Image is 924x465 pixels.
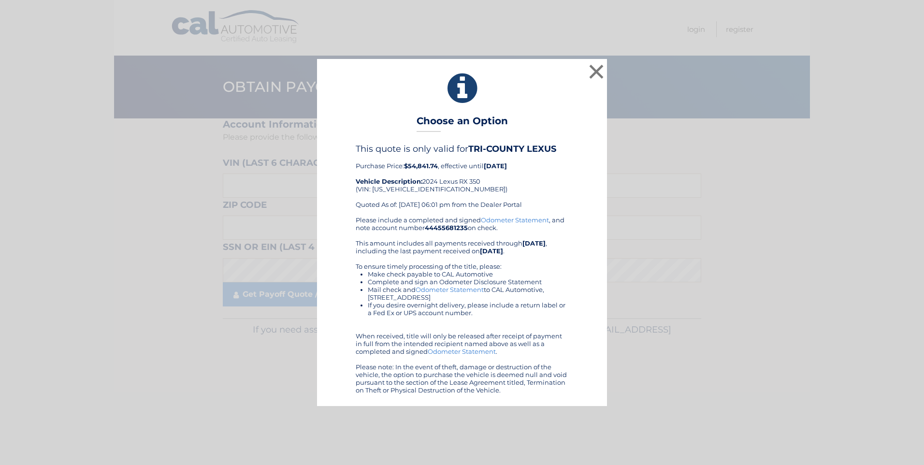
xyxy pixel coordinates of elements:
[468,144,556,154] b: TRI-COUNTY LEXUS
[484,162,507,170] b: [DATE]
[356,144,568,154] h4: This quote is only valid for
[368,270,568,278] li: Make check payable to CAL Automotive
[368,278,568,286] li: Complete and sign an Odometer Disclosure Statement
[368,286,568,301] li: Mail check and to CAL Automotive, [STREET_ADDRESS]
[417,115,508,132] h3: Choose an Option
[481,216,549,224] a: Odometer Statement
[522,239,546,247] b: [DATE]
[425,224,468,232] b: 44455681235
[587,62,606,81] button: ×
[480,247,503,255] b: [DATE]
[404,162,438,170] b: $54,841.74
[356,216,568,394] div: Please include a completed and signed , and note account number on check. This amount includes al...
[428,348,496,355] a: Odometer Statement
[368,301,568,317] li: If you desire overnight delivery, please include a return label or a Fed Ex or UPS account number.
[356,144,568,216] div: Purchase Price: , effective until 2024 Lexus RX 350 (VIN: [US_VEHICLE_IDENTIFICATION_NUMBER]) Quo...
[416,286,484,293] a: Odometer Statement
[356,177,422,185] strong: Vehicle Description:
